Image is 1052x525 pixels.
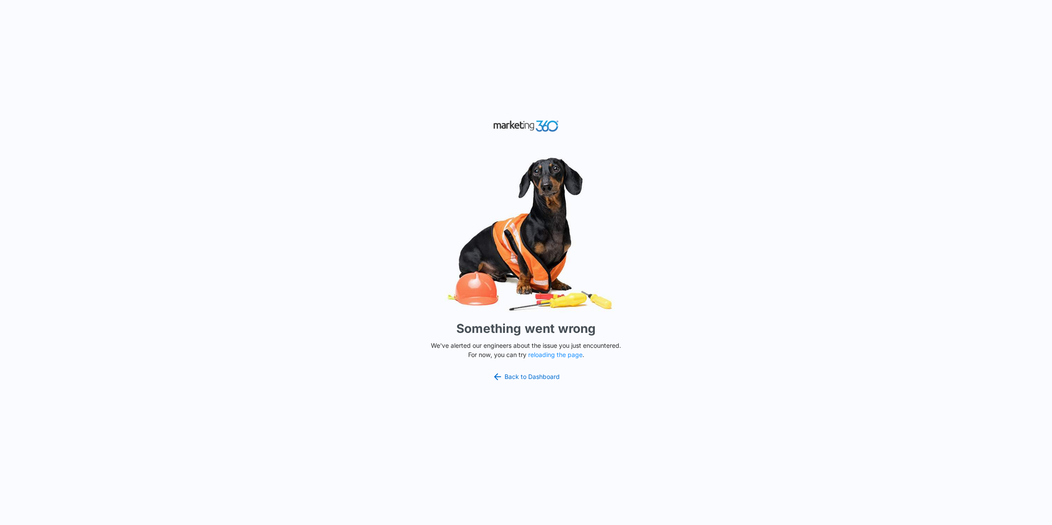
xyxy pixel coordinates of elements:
img: Sad Dog [394,152,657,316]
button: reloading the page [528,351,583,358]
img: Marketing 360 Logo [493,118,559,134]
p: We've alerted our engineers about the issue you just encountered. For now, you can try . [427,341,625,359]
h1: Something went wrong [456,319,596,338]
a: Back to Dashboard [492,371,560,382]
